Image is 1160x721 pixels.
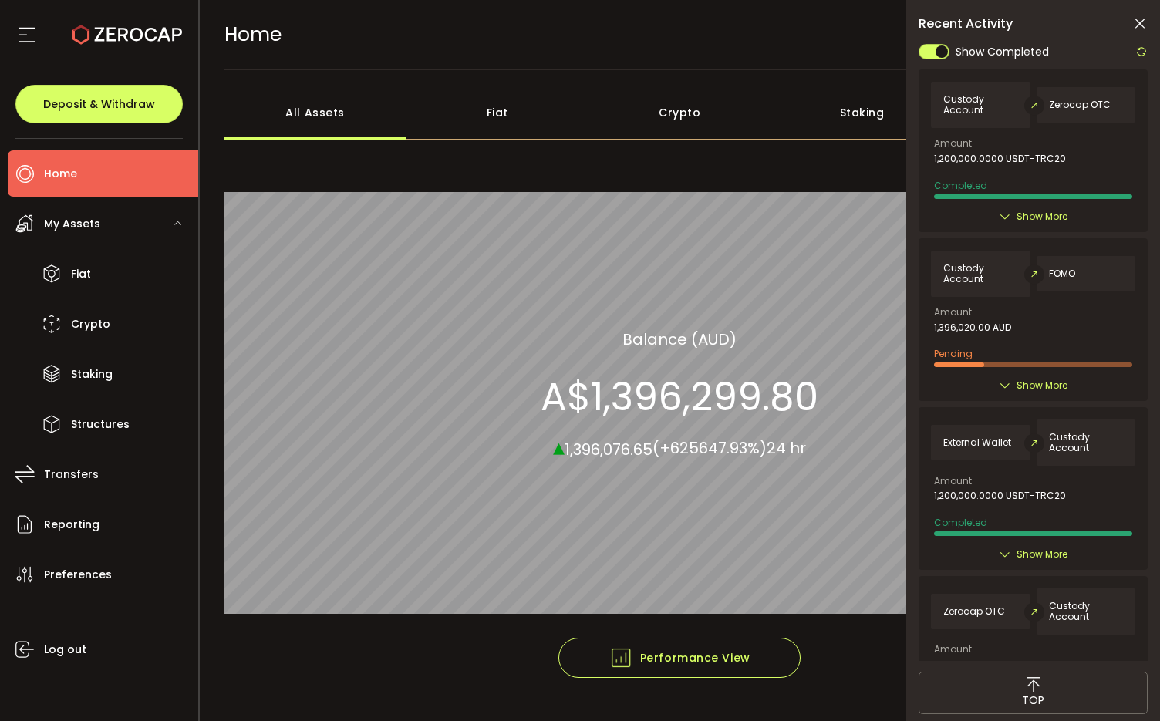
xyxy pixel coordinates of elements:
[767,437,806,459] span: 24 hr
[934,490,1066,501] span: 1,200,000.0000 USDT-TRC20
[553,430,565,463] span: ▴
[934,322,1011,333] span: 1,396,020.00 AUD
[224,21,282,48] span: Home
[44,163,77,185] span: Home
[943,606,1005,617] span: Zerocap OTC
[1017,209,1067,224] span: Show More
[934,179,987,192] span: Completed
[943,263,1017,285] span: Custody Account
[71,263,91,285] span: Fiat
[44,463,99,486] span: Transfers
[44,514,99,536] span: Reporting
[71,363,113,386] span: Staking
[919,18,1013,30] span: Recent Activity
[1049,99,1111,110] span: Zerocap OTC
[934,659,1004,670] span: 310,440.00 AUD
[1017,378,1067,393] span: Show More
[622,327,737,350] section: Balance (AUD)
[934,308,972,317] span: Amount
[943,94,1017,116] span: Custody Account
[15,85,183,123] button: Deposit & Withdraw
[934,153,1066,164] span: 1,200,000.0000 USDT-TRC20
[956,44,1049,60] span: Show Completed
[43,99,155,109] span: Deposit & Withdraw
[934,645,972,654] span: Amount
[609,646,750,669] span: Performance View
[934,516,987,529] span: Completed
[934,139,972,148] span: Amount
[224,86,406,140] div: All Assets
[652,437,767,459] span: (+625647.93%)
[565,438,652,460] span: 1,396,076.65
[406,86,588,140] div: Fiat
[771,86,953,140] div: Staking
[541,373,818,419] section: A$1,396,299.80
[588,86,771,140] div: Crypto
[44,213,100,235] span: My Assets
[976,554,1160,721] iframe: Chat Widget
[934,477,972,486] span: Amount
[1017,547,1067,562] span: Show More
[1049,268,1075,279] span: FOMO
[934,347,973,360] span: Pending
[44,638,86,661] span: Log out
[1049,432,1123,453] span: Custody Account
[558,638,801,678] button: Performance View
[943,437,1011,448] span: External Wallet
[44,564,112,586] span: Preferences
[71,313,110,335] span: Crypto
[71,413,130,436] span: Structures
